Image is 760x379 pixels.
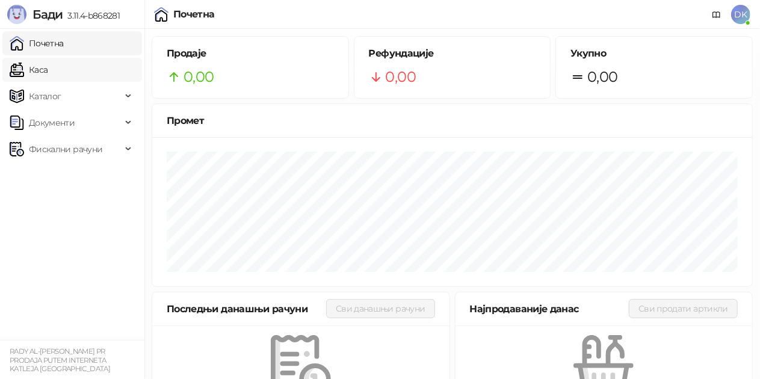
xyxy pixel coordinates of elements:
span: 0,00 [386,66,416,88]
div: Последњи данашњи рачуни [167,301,326,316]
small: RADY AL-[PERSON_NAME] PR PRODAJA PUTEM INTERNETA KATLEJA [GEOGRAPHIC_DATA] [10,347,110,373]
span: 0,00 [184,66,214,88]
span: Документи [29,111,75,135]
h5: Укупно [570,46,738,61]
button: Сви данашњи рачуни [326,299,434,318]
div: Најпродаваније данас [470,301,629,316]
a: Каса [10,58,48,82]
a: Почетна [10,31,64,55]
span: DK [731,5,750,24]
span: Фискални рачуни [29,137,102,161]
span: Бади [32,7,63,22]
h5: Продаје [167,46,334,61]
span: 0,00 [587,66,617,88]
img: Logo [7,5,26,24]
div: Промет [167,113,738,128]
div: Почетна [173,10,215,19]
h5: Рефундације [369,46,536,61]
a: Документација [707,5,726,24]
span: Каталог [29,84,61,108]
span: 3.11.4-b868281 [63,10,120,21]
button: Сви продати артикли [629,299,738,318]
